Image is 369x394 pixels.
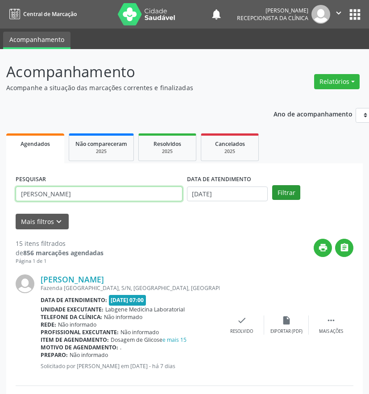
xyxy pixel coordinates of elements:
button: Filtrar [272,185,300,200]
button: apps [347,7,363,22]
span: Não informado [104,313,142,321]
div: 2025 [145,148,190,155]
div: 2025 [75,148,127,155]
input: Nome, CNS [16,187,182,202]
button: Relatórios [314,74,360,89]
b: Data de atendimento: [41,296,107,304]
span: Dosagem de Glicose [111,336,187,344]
p: Acompanhe a situação das marcações correntes e finalizadas [6,83,256,92]
div: 15 itens filtrados [16,239,104,248]
button: notifications [210,8,223,21]
div: Fazenda [GEOGRAPHIC_DATA], S/N, [GEOGRAPHIC_DATA], [GEOGRAPHIC_DATA] [41,284,220,292]
button: Mais filtroskeyboard_arrow_down [16,214,69,229]
i: print [318,243,328,253]
span: Central de Marcação [23,10,77,18]
span: [DATE] 07:00 [109,295,146,305]
span: Não informado [120,328,159,336]
i: check [237,315,247,325]
input: Selecione um intervalo [187,187,268,202]
label: PESQUISAR [16,173,46,187]
i:  [326,315,336,325]
p: Acompanhamento [6,61,256,83]
b: Unidade executante: [41,306,104,313]
span: Não informado [58,321,96,328]
a: e mais 15 [162,336,187,344]
div: 2025 [207,148,252,155]
button:  [330,5,347,24]
div: [PERSON_NAME] [237,7,308,14]
span: Agendados [21,140,50,148]
b: Telefone da clínica: [41,313,102,321]
span: Recepcionista da clínica [237,14,308,22]
img: img [16,274,34,293]
a: Acompanhamento [3,32,70,49]
i: keyboard_arrow_down [54,217,64,227]
button: print [314,239,332,257]
div: Resolvido [230,328,253,335]
p: Solicitado por [PERSON_NAME] em [DATE] - há 7 dias [41,362,220,370]
span: Labgene Medicina Laboratorial [105,306,185,313]
p: Ano de acompanhamento [274,108,352,119]
label: DATA DE ATENDIMENTO [187,173,251,187]
b: Motivo de agendamento: [41,344,118,351]
a: Central de Marcação [6,7,77,21]
strong: 856 marcações agendadas [23,249,104,257]
b: Preparo: [41,351,68,359]
b: Rede: [41,321,56,328]
button:  [335,239,353,257]
div: Página 1 de 1 [16,257,104,265]
i: insert_drive_file [282,315,291,325]
b: Profissional executante: [41,328,119,336]
span: Não informado [70,351,108,359]
i:  [340,243,349,253]
img: img [311,5,330,24]
i:  [334,8,344,18]
div: Exportar (PDF) [270,328,303,335]
div: de [16,248,104,257]
div: Mais ações [319,328,343,335]
span: Não compareceram [75,140,127,148]
span: Cancelados [215,140,245,148]
a: [PERSON_NAME] [41,274,104,284]
span: . [120,344,121,351]
b: Item de agendamento: [41,336,109,344]
span: Resolvidos [153,140,181,148]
